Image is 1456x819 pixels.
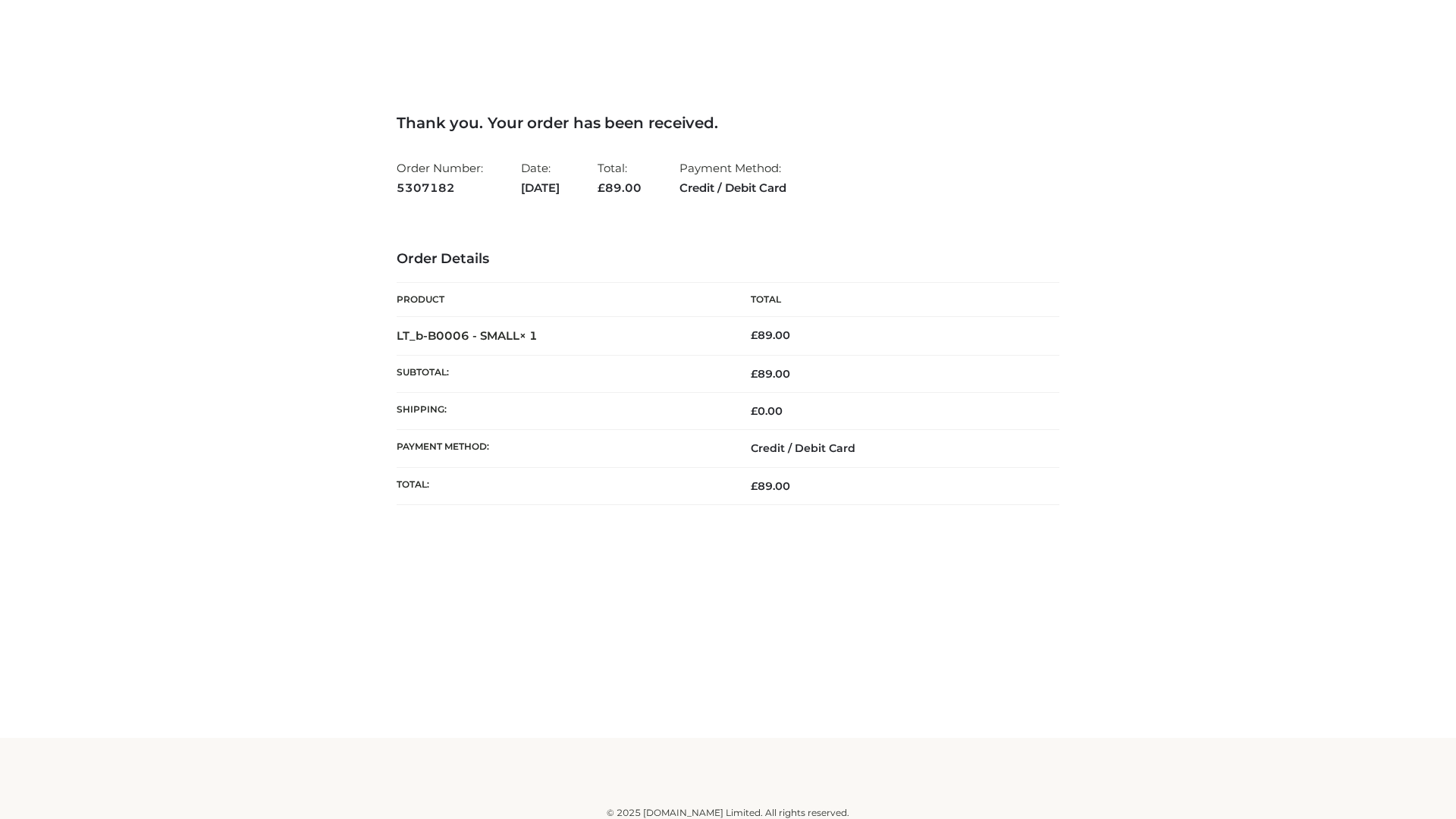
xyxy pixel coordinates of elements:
strong: 5307182 [397,178,483,198]
li: Order Number: [397,155,483,201]
h3: Thank you. Your order has been received. [397,114,1059,132]
th: Total: [397,467,728,504]
span: £ [751,328,758,342]
bdi: 89.00 [751,328,790,342]
li: Total: [598,155,642,201]
span: £ [751,479,758,493]
li: Date: [521,155,560,201]
span: 89.00 [598,180,642,195]
th: Shipping: [397,393,728,430]
span: £ [751,404,758,418]
strong: [DATE] [521,178,560,198]
th: Payment method: [397,430,728,467]
th: Subtotal: [397,355,728,392]
th: Total [728,283,1059,317]
span: 89.00 [751,367,790,381]
li: Payment Method: [679,155,786,201]
span: £ [751,367,758,381]
bdi: 0.00 [751,404,783,418]
span: 89.00 [751,479,790,493]
strong: LT_b-B0006 - SMALL [397,328,538,343]
span: £ [598,180,605,195]
strong: × 1 [519,328,538,343]
th: Product [397,283,728,317]
h3: Order Details [397,251,1059,268]
strong: Credit / Debit Card [679,178,786,198]
td: Credit / Debit Card [728,430,1059,467]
